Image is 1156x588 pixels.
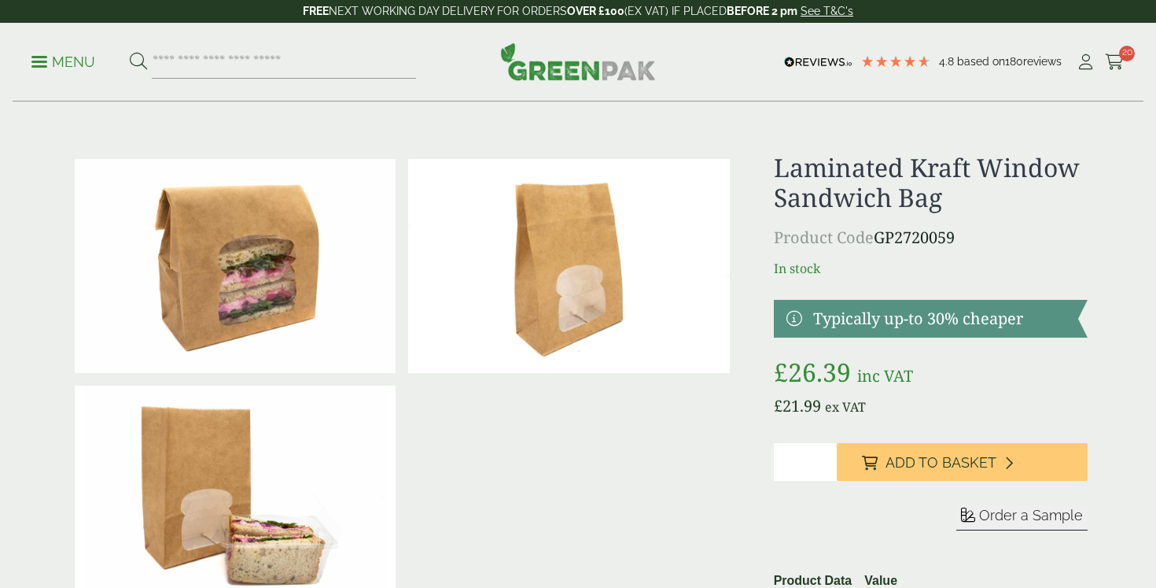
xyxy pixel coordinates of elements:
[774,259,1088,278] p: In stock
[774,395,821,416] bdi: 21.99
[727,5,797,17] strong: BEFORE 2 pm
[774,355,788,389] span: £
[784,57,852,68] img: REVIEWS.io
[75,159,396,373] img: Laminated Kraft Sandwich Bag
[1105,50,1125,74] a: 20
[774,227,874,248] span: Product Code
[885,454,996,472] span: Add to Basket
[774,395,782,416] span: £
[957,55,1005,68] span: Based on
[774,153,1088,213] h1: Laminated Kraft Window Sandwich Bag
[1105,54,1125,70] i: Cart
[979,507,1083,523] span: Order a Sample
[1119,46,1135,61] span: 20
[860,54,931,68] div: 4.78 Stars
[801,5,853,17] a: See T&C's
[567,5,624,17] strong: OVER £100
[408,159,729,373] img: IMG_5985 (Large)
[31,53,95,72] p: Menu
[825,398,866,416] span: ex VAT
[303,5,329,17] strong: FREE
[939,55,957,68] span: 4.8
[1005,55,1023,68] span: 180
[774,355,851,389] bdi: 26.39
[1023,55,1062,68] span: reviews
[857,365,913,386] span: inc VAT
[500,43,656,80] img: GreenPak Supplies
[837,443,1088,481] button: Add to Basket
[956,506,1088,531] button: Order a Sample
[1076,54,1095,70] i: My Account
[774,226,1088,250] p: GP2720059
[31,53,95,68] a: Menu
